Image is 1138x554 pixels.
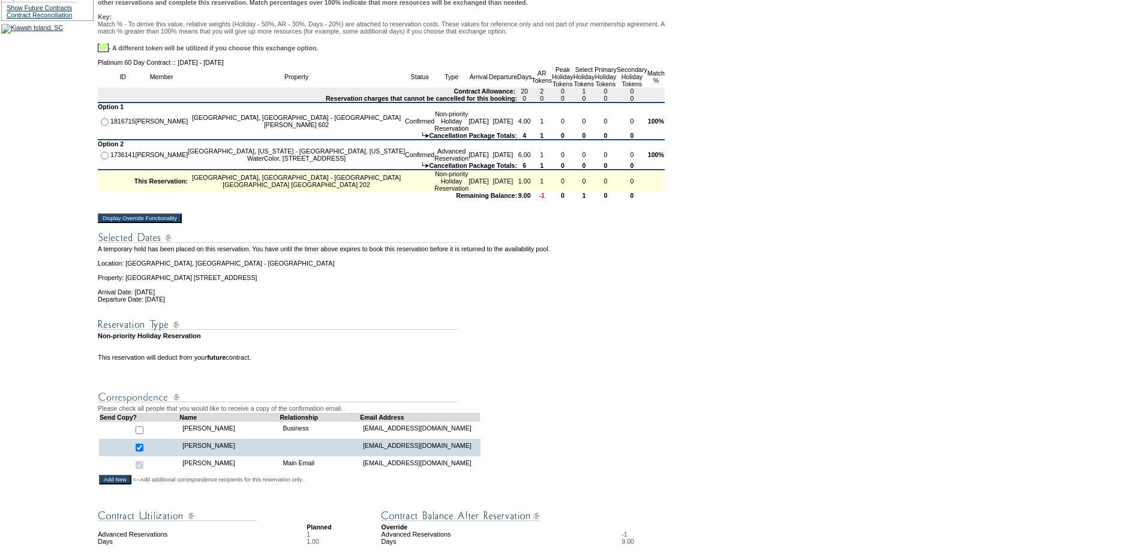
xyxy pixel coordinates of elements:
nobr: [GEOGRAPHIC_DATA], [GEOGRAPHIC_DATA] - [GEOGRAPHIC_DATA] [192,114,401,121]
td: Name [179,413,280,421]
img: Contract Utilization [98,508,257,523]
td: 0 [552,88,573,95]
td: Relationship [280,413,360,421]
td: 0 [594,147,617,162]
td: Option 2 [98,140,665,147]
td: 6 [517,162,532,170]
td: 0 [594,95,617,103]
td: Non-priority Holiday Reservation [98,332,665,339]
nobr: [PERSON_NAME] 602 [264,121,329,128]
td: Cancellation Package Totals: [98,162,517,170]
td: 1 [573,192,595,199]
td: 1 [532,147,552,162]
td: 1 [532,170,552,192]
img: Reservation Type [98,317,458,332]
input: Add New [99,475,131,484]
td: Main Email [280,456,360,474]
span: 1 [307,531,310,538]
td: 0 [573,110,595,132]
td: [PERSON_NAME] [135,110,188,132]
td: [EMAIL_ADDRESS][DOMAIN_NAME] [360,456,481,474]
img: Reservation Dates [98,230,458,245]
td: [DATE] [469,147,489,162]
td: Primary Holiday Tokens [594,66,617,88]
td: 6.00 [517,147,532,162]
td: 0 [594,162,617,170]
td: Select Holiday Tokens [573,66,595,88]
a: Show Future Contracts [7,4,72,11]
td: ID [110,66,136,88]
td: Send Copy? [99,413,179,421]
td: 9.00 [517,192,532,199]
td: Arrival Date: [DATE] [98,281,665,296]
img: Kiawah Island, SC [1,24,63,34]
td: 0 [594,170,617,192]
td: Non-priority Holiday Reservation [434,170,469,192]
td: 2 [532,88,552,95]
td: Peak Holiday Tokens [552,66,573,88]
td: Confirmed [405,110,434,132]
b: Contract Allowance: [454,88,515,95]
td: 1736141 [110,147,136,162]
td: 0 [517,95,532,103]
nobr: [GEOGRAPHIC_DATA] [GEOGRAPHIC_DATA] 202 [223,181,370,188]
td: 1 [573,88,595,95]
td: 0 [573,132,595,140]
td: [EMAIL_ADDRESS][DOMAIN_NAME] [360,439,481,456]
td: 0 [617,192,647,199]
b: 100% [648,151,664,158]
td: 0 [594,192,617,199]
td: 0 [552,192,573,199]
td: Member [135,66,188,88]
nobr: [GEOGRAPHIC_DATA], [GEOGRAPHIC_DATA] - [GEOGRAPHIC_DATA] [192,174,401,181]
td: 0 [617,95,647,103]
td: Days [98,538,307,545]
td: 0 [617,147,647,162]
td: [PERSON_NAME] [135,147,188,162]
td: Departure Date: [DATE] [98,296,665,303]
td: 0 [594,110,617,132]
img: Contract Balance After Reservation [381,508,540,523]
td: 1 [532,110,552,132]
span: 1.00 [307,538,319,545]
strong: Override [381,523,407,531]
td: Location: [GEOGRAPHIC_DATA], [GEOGRAPHIC_DATA] - [GEOGRAPHIC_DATA] [98,252,665,267]
td: 1 [532,132,552,140]
td: Non-priority Holiday Reservation [434,110,469,132]
td: Arrival [469,66,489,88]
td: Confirmed [405,147,434,162]
td: Property [188,66,405,88]
td: 0 [552,162,573,170]
td: Status [405,66,434,88]
nobr: WaterColor, [STREET_ADDRESS] [247,155,346,162]
td: 1 [532,162,552,170]
nobr: [GEOGRAPHIC_DATA], [US_STATE] - [GEOGRAPHIC_DATA], [US_STATE] [188,147,405,155]
td: 0 [573,95,595,103]
strong: Planned [307,523,331,531]
td: 0 [552,110,573,132]
b: Reservation charges that cannot be cancelled for this booking: [326,95,517,102]
td: [PERSON_NAME] [179,439,280,456]
td: 1816715 [110,110,136,132]
td: Property: [GEOGRAPHIC_DATA] [STREET_ADDRESS] [98,267,665,281]
td: [DATE] [489,110,517,132]
td: 0 [573,170,595,192]
span: <--Add additional correspondence recipients for this reservation only. [133,476,304,483]
td: 0 [552,170,573,192]
td: 0 [532,95,552,103]
td: 0 [573,147,595,162]
td: Days [517,66,532,88]
b: future [207,354,226,361]
td: 0 [617,162,647,170]
td: 0 [594,88,617,95]
td: Type [434,66,469,88]
td: 0 [617,88,647,95]
td: [DATE] [469,170,489,192]
td: Match % [647,66,665,88]
input: Display Override Functionality [98,213,182,223]
td: 0 [552,147,573,162]
td: Advanced Reservation [434,147,469,162]
td: Departure [489,66,517,88]
span: Please check all people that you would like to receive a copy of the confirmation email. [98,405,343,412]
td: Platinum 60 Day Contract :: [DATE] - [DATE] [98,59,665,66]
